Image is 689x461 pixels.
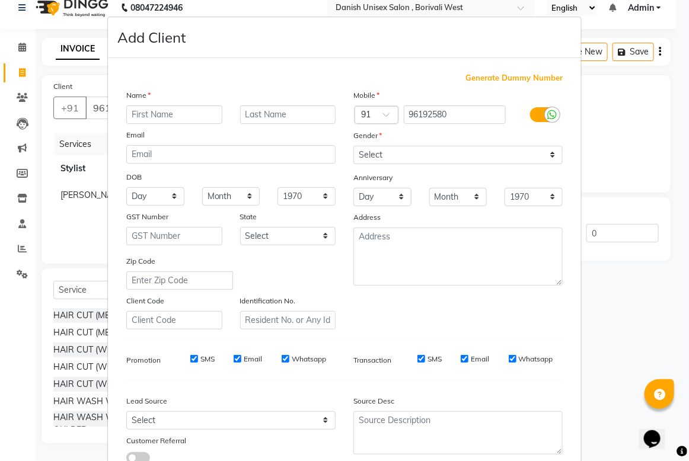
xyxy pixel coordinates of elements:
iframe: chat widget [639,414,677,449]
h4: Add Client [117,27,186,48]
label: State [240,212,257,222]
label: DOB [126,172,142,183]
label: Name [126,90,151,101]
label: Email [471,354,489,364]
input: Client Code [126,311,222,329]
label: Whatsapp [519,354,553,364]
label: Whatsapp [292,354,326,364]
label: Promotion [126,355,161,366]
input: Email [126,145,336,164]
label: Customer Referral [126,436,186,446]
label: Email [126,130,145,140]
label: GST Number [126,212,168,222]
label: Identification No. [240,296,296,306]
label: Client Code [126,296,164,306]
input: Enter Zip Code [126,271,233,290]
input: Mobile [404,105,506,124]
label: Lead Source [126,396,167,406]
input: Last Name [240,105,336,124]
label: Source Desc [353,396,394,406]
label: Zip Code [126,256,155,267]
label: Email [244,354,262,364]
label: Address [353,212,381,223]
label: Gender [353,130,382,141]
span: Generate Dummy Number [465,72,563,84]
label: Mobile [353,90,379,101]
label: SMS [428,354,442,364]
label: SMS [200,354,215,364]
label: Transaction [353,355,391,366]
input: Resident No. or Any Id [240,311,336,329]
input: GST Number [126,227,222,245]
input: First Name [126,105,222,124]
label: Anniversary [353,172,393,183]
